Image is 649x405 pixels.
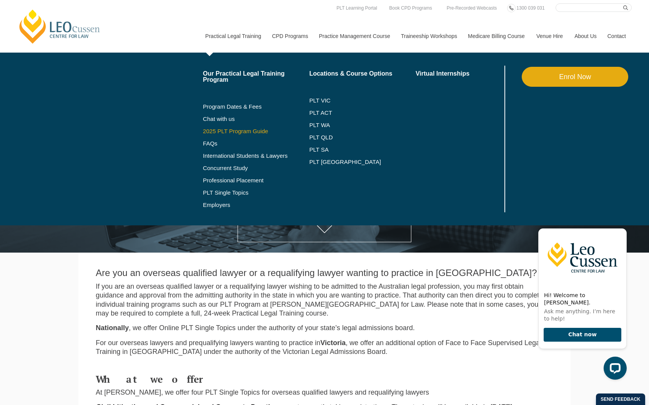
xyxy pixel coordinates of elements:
p: For our overseas lawyers and prequalifying lawyers wanting to practice in , we offer an additiona... [96,339,553,357]
a: Employers [203,202,310,208]
a: Enrol Now [522,67,628,87]
a: Practice Management Course [313,20,395,53]
iframe: LiveChat chat widget [532,223,630,386]
a: Professional Placement [203,177,310,183]
a: 1300 039 031 [514,4,546,12]
a: Traineeship Workshops [395,20,462,53]
a: PLT VIC [309,98,416,104]
strong: Victoria [320,339,346,347]
a: Chat with us [203,116,310,122]
a: PLT QLD [309,134,416,141]
a: Our Practical Legal Training Program [203,71,310,83]
a: Book CPD Programs [387,4,434,12]
a: PLT Learning Portal [334,4,379,12]
a: Concurrent Study [203,165,310,171]
a: About Us [569,20,602,53]
p: , we offer Online PLT Single Topics under the authority of your state’s legal admissions board. [96,324,553,332]
a: FAQs [203,141,310,147]
a: Program Dates & Fees [203,104,310,110]
a: Medicare Billing Course [462,20,531,53]
a: Practical Legal Training [200,20,266,53]
a: PLT Single Topics [203,190,310,196]
p: At [PERSON_NAME], we offer four PLT Single Topics for overseas qualified lawyers and requalifying... [96,388,553,397]
a: PLT [GEOGRAPHIC_DATA] [309,159,416,165]
a: CPD Programs [266,20,313,53]
a: International Students & Lawyers [203,153,310,159]
strong: What we offer [96,373,205,385]
a: Locations & Course Options [309,71,416,77]
a: PLT SA [309,147,416,153]
a: Contact [602,20,632,53]
a: Virtual Internships [416,71,503,77]
h2: Are you an overseas qualified lawyer or a requalifying lawyer wanting to practice in [GEOGRAPHIC_... [96,268,553,278]
a: Venue Hire [531,20,569,53]
a: PLT ACT [309,110,416,116]
strong: Nationally [96,324,129,332]
a: [PERSON_NAME] Centre for Law [17,8,102,45]
a: 2025 PLT Program Guide [203,128,290,134]
a: PLT WA [309,122,396,128]
p: If you are an overseas qualified lawyer or a requalifying lawyer wishing to be admitted to the Au... [96,282,553,318]
a: Pre-Recorded Webcasts [445,4,499,12]
span: 1300 039 031 [516,5,544,11]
